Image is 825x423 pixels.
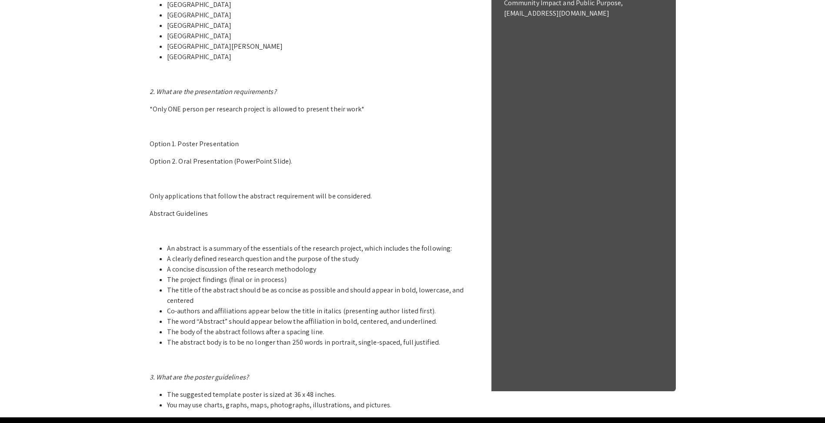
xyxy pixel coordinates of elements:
[167,389,476,400] li: The suggested template poster is sized at 36 x 48 inches.
[167,52,476,62] li: [GEOGRAPHIC_DATA]
[150,156,476,167] p: Option 2. Oral Presentation (PowerPoint Slide).
[167,306,476,316] li: Co-authors and affiliations appear below the title in italics (presenting author listed first).
[167,243,476,254] li: An abstract is a summary of the essentials of the research project, which includes the following:
[150,191,476,201] p: Only applications that follow the abstract requirement will be considered.
[150,87,277,96] em: 2. What are the presentation requirements?
[150,208,476,219] p: Abstract Guidelines
[167,254,476,264] li: A clearly defined research question and the purpose of the study
[167,41,476,52] li: [GEOGRAPHIC_DATA][PERSON_NAME]
[167,264,476,275] li: A concise discussion of the research methodology
[167,400,476,410] li: You may use charts, graphs, maps, photographs, illustrations, and pictures.
[150,104,476,114] p: *Only ONE person per research project is allowed to present their work*
[167,31,476,41] li: [GEOGRAPHIC_DATA]
[150,139,476,149] p: Option 1. Poster Presentation
[167,10,476,20] li: [GEOGRAPHIC_DATA]
[167,327,476,337] li: The body of the abstract follows after a spacing line.
[167,285,476,306] li: The title of the abstract should be as concise as possible and should appear in bold, lowercase, ...
[167,337,476,348] li: The abstract body is to be no longer than 250 words in portrait, single-spaced, full justified.
[167,316,476,327] li: The word “Abstract” should appear below the affiliation in bold, centered, and underlined.
[167,275,476,285] li: The project findings (final or in process)
[167,20,476,31] li: [GEOGRAPHIC_DATA]
[150,373,249,382] em: 3. What are the poster guidelines?
[7,384,37,416] iframe: Chat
